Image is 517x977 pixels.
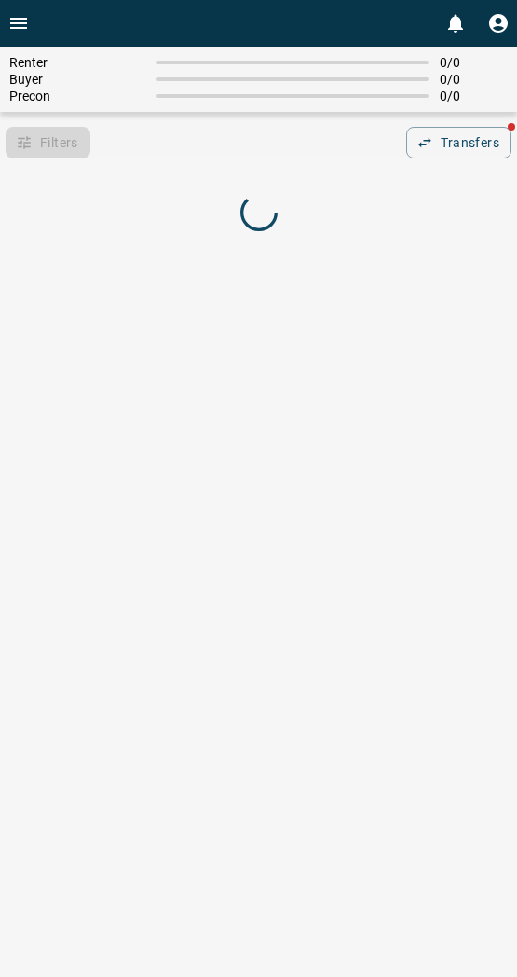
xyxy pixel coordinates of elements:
span: 0 / 0 [440,72,508,87]
span: Precon [9,89,145,103]
span: Renter [9,55,145,70]
span: Buyer [9,72,145,87]
button: Transfers [406,127,511,158]
button: Profile [480,5,517,42]
span: 0 / 0 [440,89,508,103]
span: 0 / 0 [440,55,508,70]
